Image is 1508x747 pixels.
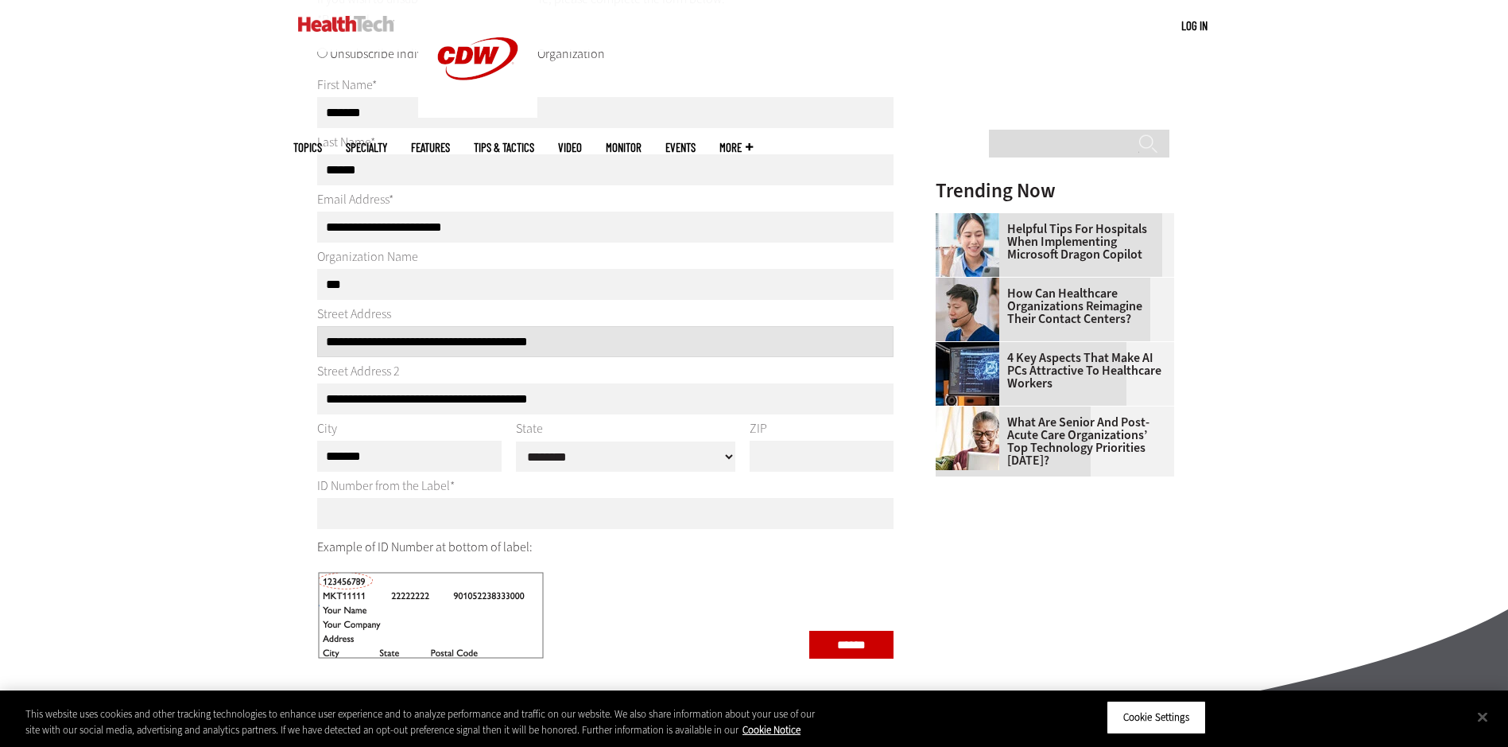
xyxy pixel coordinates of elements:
[317,191,393,208] label: Email Address
[750,422,894,435] label: ZIP
[317,537,894,558] p: Example of ID Number at bottom of label:
[293,142,322,154] span: Topics
[742,723,801,737] a: More information about your privacy
[936,352,1165,390] a: 4 Key Aspects That Make AI PCs Attractive to Healthcare Workers
[606,142,642,154] a: MonITor
[558,142,582,154] a: Video
[936,416,1165,467] a: What Are Senior and Post-Acute Care Organizations’ Top Technology Priorities [DATE]?
[719,142,753,154] span: More
[936,342,1007,355] a: Desktop monitor with brain AI concept
[1107,701,1206,734] button: Cookie Settings
[317,248,418,265] label: Organization Name
[936,278,1007,290] a: Healthcare contact center
[1181,18,1208,33] a: Log in
[298,16,394,32] img: Home
[936,407,999,470] img: Older person using tablet
[25,706,829,737] div: This website uses cookies and other tracking technologies to enhance user experience and to analy...
[474,142,534,154] a: Tips & Tactics
[346,142,387,154] span: Specialty
[936,407,1007,419] a: Older person using tablet
[936,342,999,406] img: Desktop monitor with brain AI concept
[317,422,502,435] label: City
[516,422,735,436] label: State
[411,142,450,154] a: Features
[936,213,1007,226] a: Doctor using phone to dictate to tablet
[936,287,1165,325] a: How Can Healthcare Organizations Reimagine Their Contact Centers?
[317,477,455,494] label: ID Number from the Label
[665,142,696,154] a: Events
[418,105,537,122] a: CDW
[936,213,999,277] img: Doctor using phone to dictate to tablet
[1465,699,1500,734] button: Close
[1181,18,1208,34] div: User menu
[936,223,1165,261] a: Helpful Tips for Hospitals When Implementing Microsoft Dragon Copilot
[936,278,999,341] img: Healthcare contact center
[317,363,400,379] label: Street Address 2
[936,181,1174,200] h3: Trending Now
[317,305,391,322] label: Street Address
